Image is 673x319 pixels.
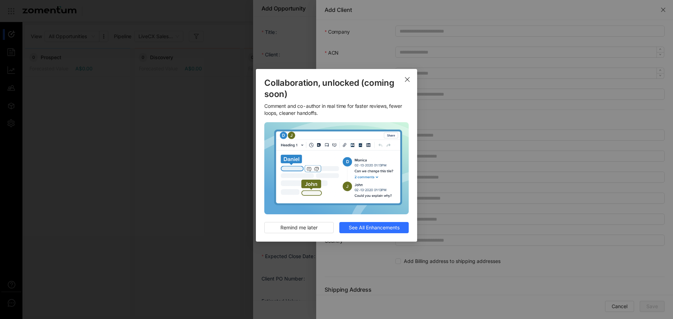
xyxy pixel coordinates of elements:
[264,222,334,233] button: Remind me later
[264,103,409,117] span: Comment and co-author in real time for faster reviews, fewer loops, cleaner handoffs.
[339,222,409,233] button: See All Enhancements
[349,224,400,231] span: See All Enhancements
[397,69,417,89] button: Close
[280,224,318,231] span: Remind me later
[264,122,409,214] img: 1759472800357-Collaboration.png
[264,77,409,100] span: Collaboration, unlocked (coming soon)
